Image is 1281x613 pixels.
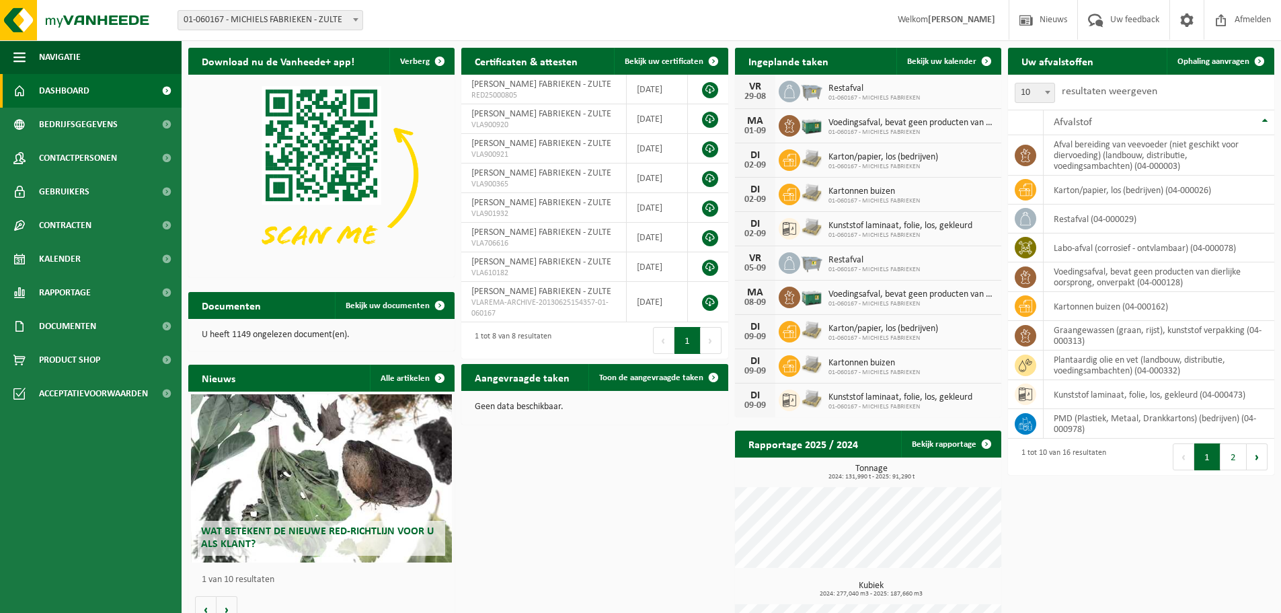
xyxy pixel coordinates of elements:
[742,367,769,376] div: 09-09
[627,223,688,252] td: [DATE]
[461,48,591,74] h2: Certificaten & attesten
[389,48,453,75] button: Verberg
[828,197,920,205] span: 01-060167 - MICHIELS FABRIEKEN
[1173,443,1194,470] button: Previous
[1062,86,1157,97] label: resultaten weergeven
[742,161,769,170] div: 02-09
[471,79,611,89] span: [PERSON_NAME] FABRIEKEN - ZULTE
[742,81,769,92] div: VR
[828,186,920,197] span: Kartonnen buizen
[1044,205,1274,233] td: restafval (04-000029)
[39,276,91,310] span: Rapportage
[614,48,727,75] a: Bekijk uw certificaten
[188,365,249,391] h2: Nieuws
[1044,292,1274,321] td: kartonnen buizen (04-000162)
[471,238,616,249] span: VLA706616
[1044,321,1274,351] td: graangewassen (graan, rijst), kunststof verpakking (04-000313)
[39,310,96,343] span: Documenten
[896,48,1000,75] a: Bekijk uw kalender
[188,292,274,318] h2: Documenten
[742,127,769,136] div: 01-09
[1015,83,1055,103] span: 10
[471,257,611,267] span: [PERSON_NAME] FABRIEKEN - ZULTE
[39,242,81,276] span: Kalender
[828,94,920,102] span: 01-060167 - MICHIELS FABRIEKEN
[627,164,688,193] td: [DATE]
[1044,176,1274,205] td: karton/papier, los (bedrijven) (04-000026)
[828,324,938,334] span: Karton/papier, los (bedrijven)
[828,255,920,266] span: Restafval
[742,229,769,239] div: 02-09
[800,250,823,273] img: WB-2500-GAL-GY-01
[471,268,616,279] span: VLA610182
[735,431,871,457] h2: Rapportage 2025 / 2024
[1194,443,1220,470] button: 1
[471,149,616,160] span: VLA900921
[1167,48,1273,75] a: Ophaling aanvragen
[471,109,611,119] span: [PERSON_NAME] FABRIEKEN - ZULTE
[1044,233,1274,262] td: labo-afval (corrosief - ontvlambaar) (04-000078)
[188,48,368,74] h2: Download nu de Vanheede+ app!
[828,403,972,411] span: 01-060167 - MICHIELS FABRIEKEN
[928,15,995,25] strong: [PERSON_NAME]
[742,92,769,102] div: 29-08
[1044,409,1274,439] td: PMD (Plastiek, Metaal, Drankkartons) (bedrijven) (04-000978)
[625,57,703,66] span: Bekijk uw certificaten
[735,48,842,74] h2: Ingeplande taken
[800,319,823,342] img: LP-PA-00000-WDN-11
[471,297,616,319] span: VLAREMA-ARCHIVE-20130625154357-01-060167
[800,388,823,410] img: LP-PA-00000-WDN-11
[742,390,769,401] div: DI
[742,474,1001,480] span: 2024: 131,990 t - 2025: 91,290 t
[588,364,727,391] a: Toon de aangevraagde taken
[475,402,714,412] p: Geen data beschikbaar.
[178,11,362,30] span: 01-060167 - MICHIELS FABRIEKEN - ZULTE
[742,298,769,308] div: 08-09
[39,343,100,377] span: Product Shop
[800,216,823,239] img: LP-PA-00000-WDN-11
[471,209,616,219] span: VLA901932
[201,526,434,550] span: Wat betekent de nieuwe RED-richtlijn voor u als klant?
[1044,380,1274,409] td: kunststof laminaat, folie, los, gekleurd (04-000473)
[828,392,972,403] span: Kunststof laminaat, folie, los, gekleurd
[202,330,441,340] p: U heeft 1149 ongelezen document(en).
[742,184,769,195] div: DI
[828,266,920,274] span: 01-060167 - MICHIELS FABRIEKEN
[742,195,769,205] div: 02-09
[335,292,453,319] a: Bekijk uw documenten
[39,40,81,74] span: Navigatie
[828,163,938,171] span: 01-060167 - MICHIELS FABRIEKEN
[627,75,688,104] td: [DATE]
[471,227,611,238] span: [PERSON_NAME] FABRIEKEN - ZULTE
[346,301,430,310] span: Bekijk uw documenten
[400,57,430,66] span: Verberg
[800,353,823,376] img: LP-PA-00000-WDN-11
[828,231,972,240] span: 01-060167 - MICHIELS FABRIEKEN
[742,591,1001,598] span: 2024: 277,040 m3 - 2025: 187,660 m3
[800,147,823,170] img: LP-PA-00000-WDN-11
[471,90,616,101] span: RED25000805
[627,282,688,322] td: [DATE]
[742,581,1001,598] h3: Kubiek
[653,327,674,354] button: Previous
[742,332,769,342] div: 09-09
[742,322,769,332] div: DI
[828,129,995,137] span: 01-060167 - MICHIELS FABRIEKEN
[742,401,769,410] div: 09-09
[742,464,1001,480] h3: Tonnage
[188,75,455,275] img: Download de VHEPlus App
[471,139,611,149] span: [PERSON_NAME] FABRIEKEN - ZULTE
[1247,443,1268,470] button: Next
[39,175,89,209] span: Gebruikers
[742,287,769,298] div: MA
[178,10,363,30] span: 01-060167 - MICHIELS FABRIEKEN - ZULTE
[471,179,616,190] span: VLA900365
[1044,262,1274,292] td: voedingsafval, bevat geen producten van dierlijke oorsprong, onverpakt (04-000128)
[471,198,611,208] span: [PERSON_NAME] FABRIEKEN - ZULTE
[370,365,453,392] a: Alle artikelen
[39,377,148,410] span: Acceptatievoorwaarden
[39,209,91,242] span: Contracten
[742,264,769,273] div: 05-09
[627,193,688,223] td: [DATE]
[828,289,995,300] span: Voedingsafval, bevat geen producten van dierlijke oorsprong, onverpakt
